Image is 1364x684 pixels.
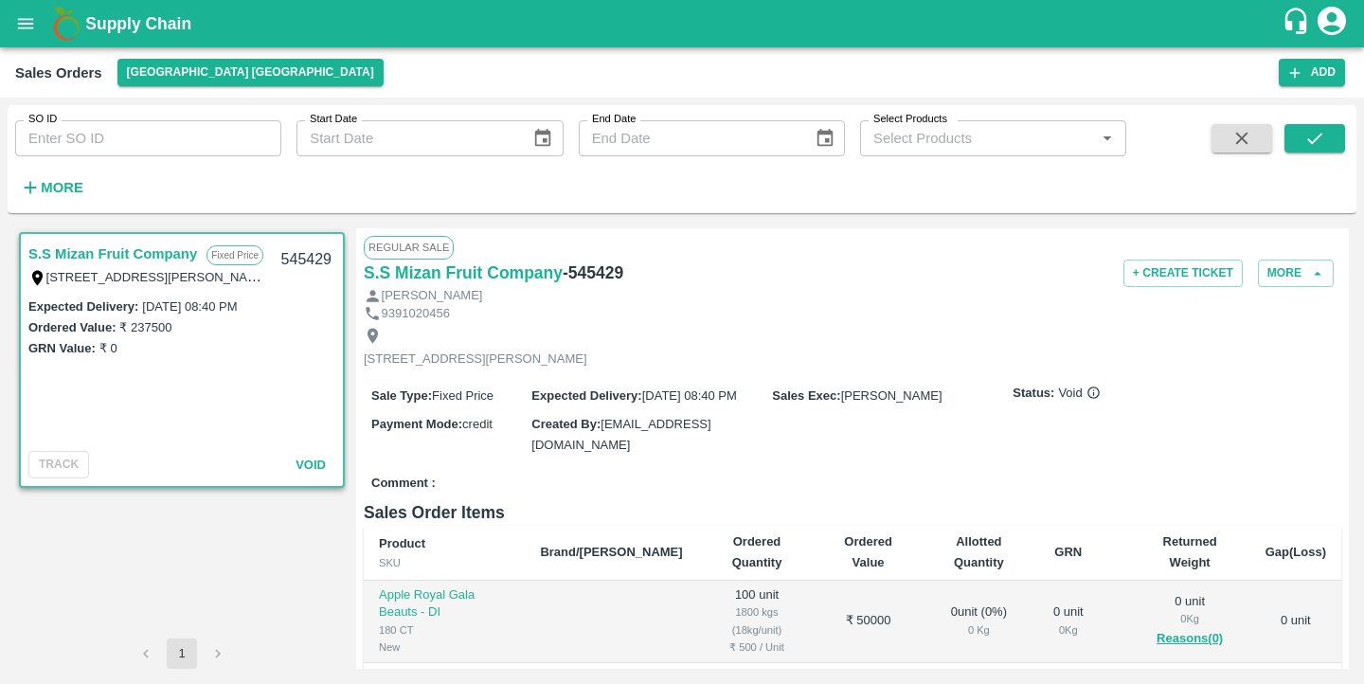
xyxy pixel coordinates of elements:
button: Choose date [807,120,843,156]
strong: More [41,180,83,195]
button: Choose date [525,120,561,156]
button: Open [1095,126,1120,151]
div: 0 unit ( 0 %) [936,603,1022,639]
div: 0 Kg [1145,610,1235,627]
label: Sales Exec : [772,388,840,403]
h6: Sales Order Items [364,499,1341,526]
div: Sales Orders [15,61,102,85]
label: Comment : [371,475,436,493]
input: Select Products [866,126,1089,151]
span: [EMAIL_ADDRESS][DOMAIN_NAME] [531,417,710,452]
label: SO ID [28,112,57,127]
b: Product [379,536,425,550]
div: 1800 kgs (18kg/unit) [713,603,801,639]
span: [PERSON_NAME] [841,388,942,403]
label: Select Products [873,112,947,127]
label: [DATE] 08:40 PM [142,299,237,314]
div: 545429 [270,238,343,282]
p: Apple Royal Gala Beauts - DI [379,586,510,621]
a: S.S Mizan Fruit Company [28,242,197,266]
label: Expected Delivery : [531,388,641,403]
button: + Create Ticket [1123,260,1243,287]
label: Expected Delivery : [28,299,138,314]
b: Gap(Loss) [1265,545,1326,559]
div: customer-support [1282,7,1315,41]
b: Returned Weight [1163,534,1217,569]
label: Created By : [531,417,601,431]
b: Supply Chain [85,14,191,33]
img: logo [47,5,85,43]
a: Supply Chain [85,10,1282,37]
span: Fixed Price [432,388,494,403]
div: ₹ 500 / Unit [713,639,801,656]
b: GRN [1054,545,1082,559]
input: Start Date [296,120,517,156]
button: More [15,171,88,204]
label: Payment Mode : [371,417,462,431]
a: S.S Mizan Fruit Company [364,260,563,286]
p: Fixed Price [206,245,263,265]
b: Ordered Quantity [732,534,782,569]
td: 0 unit [1250,581,1341,663]
div: 180 CT [379,621,510,639]
button: Add [1279,59,1345,86]
label: Start Date [310,112,357,127]
div: 0 unit [1145,593,1235,650]
div: 0 Kg [936,621,1022,639]
label: Status: [1013,385,1054,403]
label: Sale Type : [371,388,432,403]
label: GRN Value: [28,341,96,355]
div: account of current user [1315,4,1349,44]
b: Brand/[PERSON_NAME] [540,545,682,559]
label: [STREET_ADDRESS][PERSON_NAME] [46,269,270,284]
input: Enter SO ID [15,120,281,156]
h6: - 545429 [563,260,623,286]
label: End Date [592,112,636,127]
div: 0 unit [1052,603,1085,639]
button: Reasons(0) [1145,628,1235,650]
input: End Date [579,120,799,156]
p: [STREET_ADDRESS][PERSON_NAME] [364,351,587,369]
div: 0 Kg [1052,621,1085,639]
nav: pagination navigation [128,639,236,669]
b: Allotted Quantity [954,534,1004,569]
td: ₹ 50000 [816,581,920,663]
button: Select DC [117,59,384,86]
span: [DATE] 08:40 PM [642,388,737,403]
button: page 1 [167,639,197,669]
td: 100 unit [698,581,817,663]
div: SKU [379,554,510,571]
span: Regular Sale [364,236,454,259]
div: New [379,639,510,656]
span: credit [462,417,493,431]
p: [PERSON_NAME] [382,287,483,305]
b: Ordered Value [844,534,892,569]
label: Ordered Value: [28,320,116,334]
button: open drawer [4,2,47,45]
label: ₹ 237500 [119,320,171,334]
span: Void [1058,385,1100,403]
label: ₹ 0 [99,341,117,355]
button: More [1258,260,1334,287]
p: 9391020456 [382,305,450,323]
span: Void [296,458,326,472]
